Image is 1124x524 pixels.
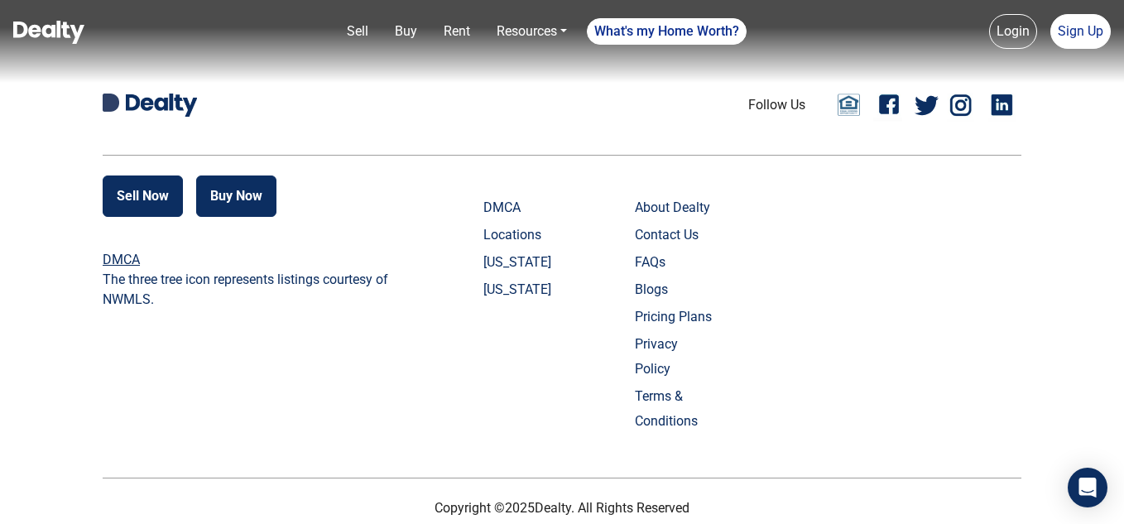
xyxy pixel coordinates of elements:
a: Facebook [873,89,906,122]
div: Open Intercom Messenger [1068,468,1107,507]
img: Dealty - Buy, Sell & Rent Homes [13,21,84,44]
button: Sell Now [103,175,183,217]
a: Sell [340,15,375,48]
a: Privacy Policy [635,332,717,382]
a: Resources [490,15,574,48]
a: Terms & Conditions [635,384,717,434]
img: Dealty [126,94,197,117]
li: Follow Us [748,95,805,115]
p: Copyright © 2025 Dealty. All Rights Reserved [103,498,1021,518]
a: Rent [437,15,477,48]
a: Buy [388,15,424,48]
a: Instagram [947,89,980,122]
img: Dealty D [103,94,119,112]
a: Login [989,14,1037,49]
a: Contact Us [635,223,717,248]
p: The three tree icon represents listings courtesy of NWMLS. [103,270,397,310]
a: FAQs [635,250,717,275]
a: Twitter [915,89,939,122]
iframe: BigID CMP Widget [8,474,58,524]
a: [US_STATE] [483,250,565,275]
a: Sign Up [1050,14,1111,49]
a: What's my Home Worth? [587,18,747,45]
a: Blogs [635,277,717,302]
a: DMCA [483,195,565,220]
a: Email [832,93,865,118]
a: Linkedin [988,89,1021,122]
a: Pricing Plans [635,305,717,329]
a: DMCA [103,252,140,267]
a: [US_STATE] [483,277,565,302]
a: About Dealty [635,195,717,220]
button: Buy Now [196,175,276,217]
a: Locations [483,223,565,248]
